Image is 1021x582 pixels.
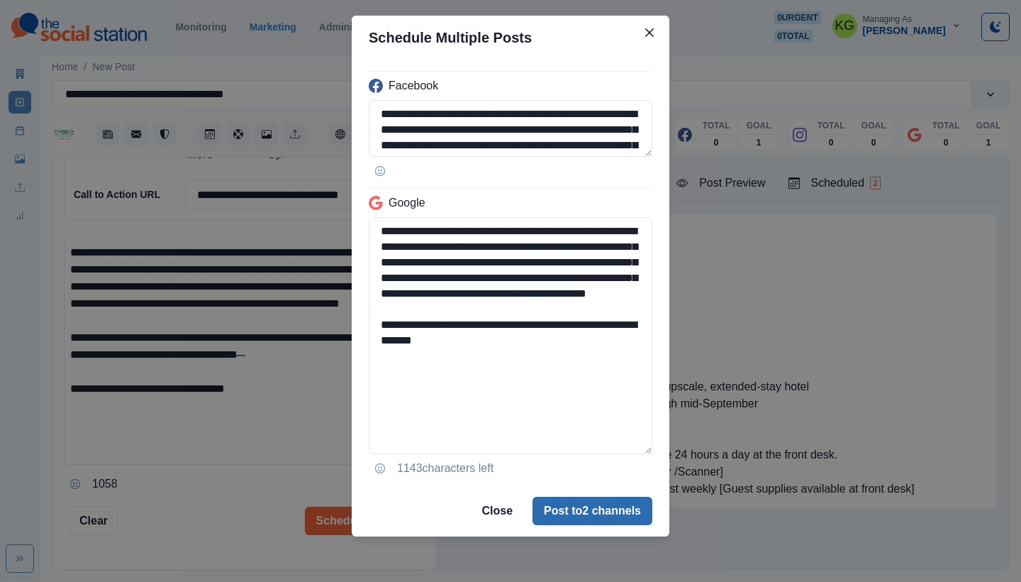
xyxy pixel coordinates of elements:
[397,460,493,477] p: 1143 characters left
[470,497,524,525] button: Close
[638,21,661,44] button: Close
[352,16,669,60] header: Schedule Multiple Posts
[389,77,438,94] p: Facebook
[532,497,652,525] button: Post to2 channels
[389,194,425,212] p: Google
[369,160,391,182] button: Opens Emoji Picker
[369,457,391,480] button: Opens Emoji Picker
